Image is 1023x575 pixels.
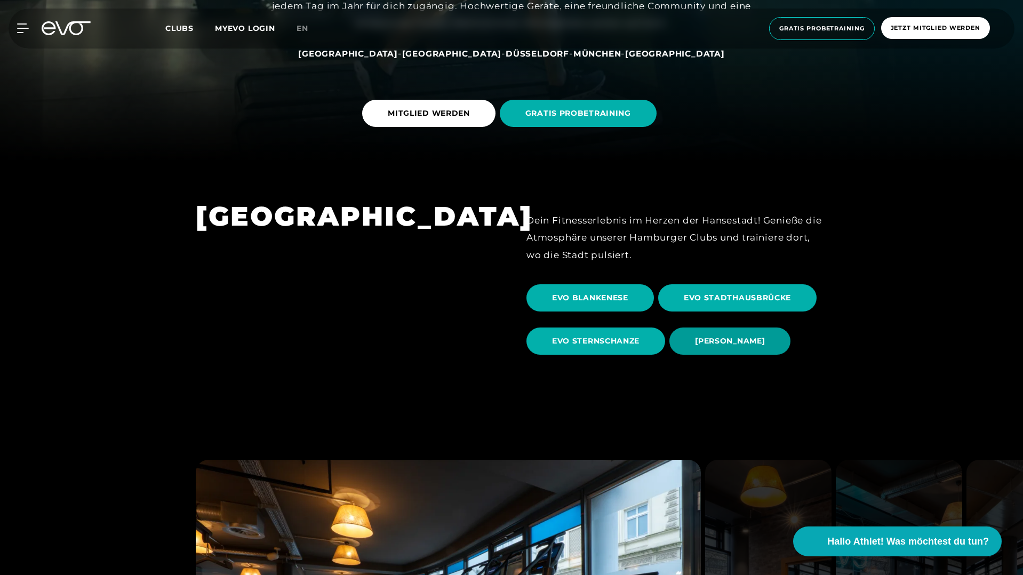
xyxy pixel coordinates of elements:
[669,320,795,363] a: [PERSON_NAME]
[500,92,661,135] a: GRATIS PROBETRAINING
[525,108,631,119] span: GRATIS PROBETRAINING
[526,212,827,263] div: Dein Fitnesserlebnis im Herzen der Hansestadt! Genieße die Atmosphäre unserer Hamburger Clubs und...
[684,292,791,304] span: EVO STADTHAUSBRÜCKE
[196,199,497,234] h1: [GEOGRAPHIC_DATA]
[362,92,500,135] a: MITGLIED WERDEN
[695,336,765,347] span: [PERSON_NAME]
[658,276,821,320] a: EVO STADTHAUSBRÜCKE
[552,292,628,304] span: EVO BLANKENESE
[297,23,308,33] span: en
[215,23,275,33] a: MYEVO LOGIN
[779,24,865,33] span: Gratis Probetraining
[878,17,993,40] a: Jetzt Mitglied werden
[793,526,1002,556] button: Hallo Athlet! Was möchtest du tun?
[165,23,215,33] a: Clubs
[526,276,658,320] a: EVO BLANKENESE
[526,320,669,363] a: EVO STERNSCHANZE
[766,17,878,40] a: Gratis Probetraining
[297,22,321,35] a: en
[552,336,640,347] span: EVO STERNSCHANZE
[827,534,989,549] span: Hallo Athlet! Was möchtest du tun?
[165,23,194,33] span: Clubs
[388,108,470,119] span: MITGLIED WERDEN
[891,23,980,33] span: Jetzt Mitglied werden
